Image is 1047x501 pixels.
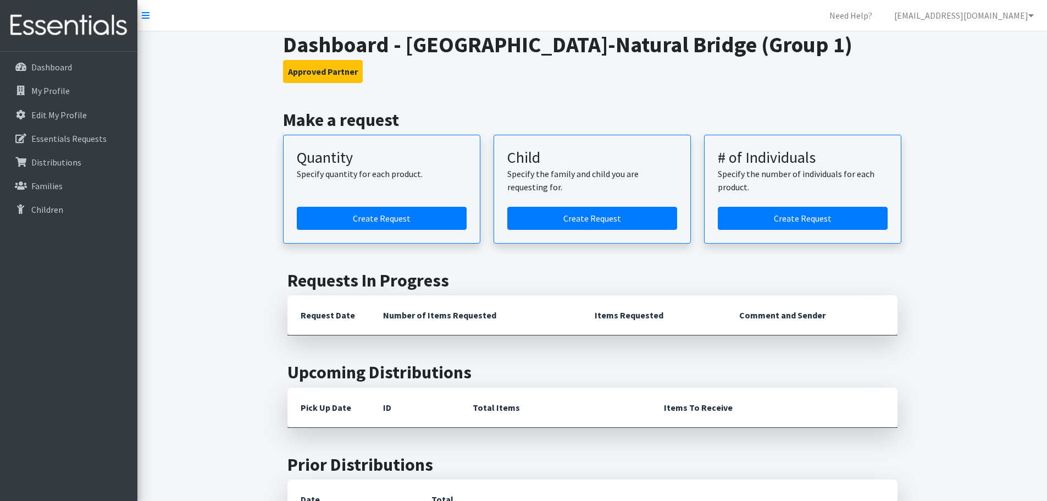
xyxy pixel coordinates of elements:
p: My Profile [31,85,70,96]
th: Total Items [459,388,651,428]
a: Edit My Profile [4,104,133,126]
a: Dashboard [4,56,133,78]
th: Comment and Sender [726,295,897,335]
h2: Make a request [283,109,901,130]
th: Number of Items Requested [370,295,582,335]
p: Children [31,204,63,215]
h3: # of Individuals [718,148,888,167]
th: ID [370,388,459,428]
p: Essentials Requests [31,133,107,144]
h3: Quantity [297,148,467,167]
p: Distributions [31,157,81,168]
th: Items Requested [581,295,726,335]
a: Create a request by number of individuals [718,207,888,230]
a: Children [4,199,133,221]
h2: Requests In Progress [287,270,898,291]
p: Specify the family and child you are requesting for. [507,167,677,194]
a: Essentials Requests [4,128,133,150]
h2: Prior Distributions [287,454,898,475]
a: Create a request by quantity [297,207,467,230]
a: Families [4,175,133,197]
img: HumanEssentials [4,7,133,44]
p: Specify quantity for each product. [297,167,467,180]
h1: Dashboard - [GEOGRAPHIC_DATA]-Natural Bridge (Group 1) [283,31,901,58]
th: Pick Up Date [287,388,370,428]
a: [EMAIL_ADDRESS][DOMAIN_NAME] [885,4,1043,26]
h2: Upcoming Distributions [287,362,898,383]
a: Distributions [4,151,133,173]
p: Specify the number of individuals for each product. [718,167,888,194]
p: Families [31,180,63,191]
a: Need Help? [821,4,881,26]
a: My Profile [4,80,133,102]
th: Items To Receive [651,388,898,428]
th: Request Date [287,295,370,335]
button: Approved Partner [283,60,363,83]
a: Create a request for a child or family [507,207,677,230]
h3: Child [507,148,677,167]
p: Edit My Profile [31,109,87,120]
p: Dashboard [31,62,72,73]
